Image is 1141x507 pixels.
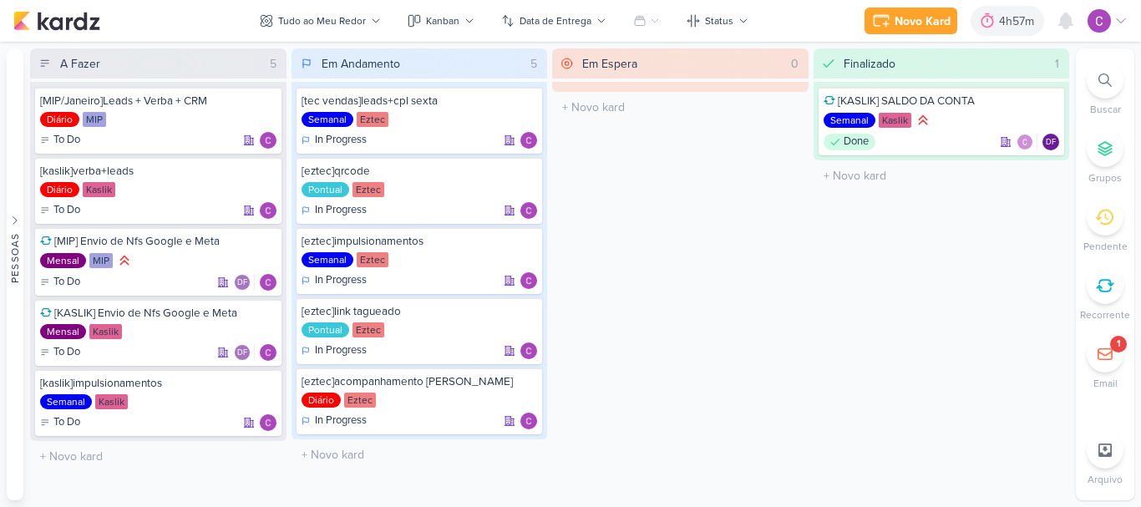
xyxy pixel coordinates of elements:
[83,182,115,197] div: Kaslik
[352,182,384,197] div: Eztec
[234,344,251,361] div: Diego Freitas
[1088,170,1122,185] p: Grupos
[260,132,276,149] div: Responsável: Carlos Lima
[33,444,283,469] input: + Novo kard
[520,342,537,359] img: Carlos Lima
[40,306,276,321] div: [KASLIK] Envio de Nfs Google e Meta
[40,202,80,219] div: To Do
[302,342,367,359] div: In Progress
[302,94,538,109] div: [tec vendas]leads+cpl sexta
[817,164,1067,188] input: + Novo kard
[357,112,388,127] div: Eztec
[879,113,911,128] div: Kaslik
[40,94,276,109] div: [MIP/Janeiro]Leads + Verba + CRM
[582,55,637,73] div: Em Espera
[40,394,92,409] div: Semanal
[40,253,86,268] div: Mensal
[295,443,545,467] input: + Novo kard
[40,132,80,149] div: To Do
[302,202,367,219] div: In Progress
[53,414,80,431] p: To Do
[260,202,276,219] img: Carlos Lima
[1048,55,1066,73] div: 1
[89,324,122,339] div: Kaslik
[40,414,80,431] div: To Do
[315,342,367,359] p: In Progress
[260,274,276,291] img: Carlos Lima
[234,344,255,361] div: Colaboradores: Diego Freitas
[260,202,276,219] div: Responsável: Carlos Lima
[263,55,283,73] div: 5
[53,344,80,361] p: To Do
[1080,307,1130,322] p: Recorrente
[1046,139,1056,147] p: DF
[865,8,957,34] button: Novo Kard
[520,132,537,149] img: Carlos Lima
[116,252,133,269] div: Prioridade Alta
[302,304,538,319] div: [eztec]link tagueado
[520,202,537,219] div: Responsável: Carlos Lima
[40,324,86,339] div: Mensal
[53,274,80,291] p: To Do
[357,252,388,267] div: Eztec
[524,55,544,73] div: 5
[302,112,353,127] div: Semanal
[302,393,341,408] div: Diário
[40,112,79,127] div: Diário
[302,252,353,267] div: Semanal
[1088,9,1111,33] img: Carlos Lima
[520,272,537,289] div: Responsável: Carlos Lima
[40,164,276,179] div: [kaslik]verba+leads
[302,234,538,249] div: [eztec]impulsionamentos
[302,132,367,149] div: In Progress
[315,202,367,219] p: In Progress
[555,95,805,119] input: + Novo kard
[520,132,537,149] div: Responsável: Carlos Lima
[824,94,1060,109] div: [KASLIK] SALDO DA CONTA
[40,274,80,291] div: To Do
[1083,239,1128,254] p: Pendente
[260,274,276,291] div: Responsável: Carlos Lima
[1088,472,1123,487] p: Arquivo
[7,48,23,500] button: Pessoas
[234,274,251,291] div: Diego Freitas
[1093,376,1118,391] p: Email
[40,376,276,391] div: [kaslik]impulsionamentos
[999,13,1039,30] div: 4h57m
[1042,134,1059,150] div: Diego Freitas
[315,272,367,289] p: In Progress
[520,272,537,289] img: Carlos Lima
[915,112,931,129] div: Prioridade Alta
[260,414,276,431] div: Responsável: Carlos Lima
[520,342,537,359] div: Responsável: Carlos Lima
[824,113,875,128] div: Semanal
[824,134,875,150] div: Done
[1076,62,1134,117] li: Ctrl + F
[237,279,247,287] p: DF
[844,134,869,150] p: Done
[234,274,255,291] div: Colaboradores: Diego Freitas
[302,413,367,429] div: In Progress
[60,55,100,73] div: A Fazer
[95,394,128,409] div: Kaslik
[89,253,113,268] div: MIP
[1042,134,1059,150] div: Responsável: Diego Freitas
[322,55,400,73] div: Em Andamento
[302,272,367,289] div: In Progress
[1117,337,1120,351] div: 1
[302,164,538,179] div: [eztec]qrcode
[302,374,538,389] div: [eztec]acompanhamento de verba
[302,182,349,197] div: Pontual
[344,393,376,408] div: Eztec
[844,55,895,73] div: Finalizado
[520,413,537,429] div: Responsável: Carlos Lima
[315,413,367,429] p: In Progress
[520,202,537,219] img: Carlos Lima
[315,132,367,149] p: In Progress
[13,11,100,31] img: kardz.app
[895,13,951,30] div: Novo Kard
[237,349,247,357] p: DF
[302,322,349,337] div: Pontual
[260,132,276,149] img: Carlos Lima
[1090,102,1121,117] p: Buscar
